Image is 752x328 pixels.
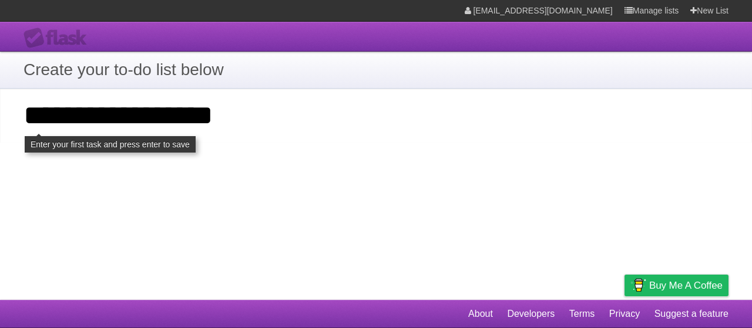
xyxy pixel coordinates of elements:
h1: Create your to-do list below [23,58,728,82]
a: Buy me a coffee [625,275,728,296]
div: Flask [23,28,94,49]
a: Privacy [609,303,640,325]
a: Terms [569,303,595,325]
a: Suggest a feature [654,303,728,325]
img: Buy me a coffee [630,275,646,295]
span: Buy me a coffee [649,275,723,296]
a: About [468,303,493,325]
a: Developers [507,303,555,325]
